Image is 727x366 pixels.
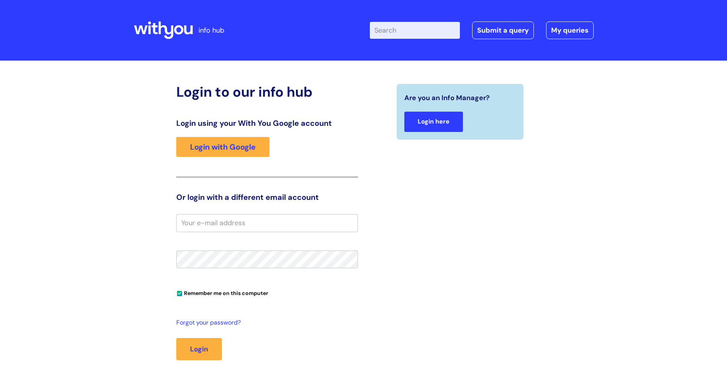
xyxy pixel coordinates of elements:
[472,21,534,39] a: Submit a query
[176,317,354,328] a: Forgot your password?
[370,22,460,39] input: Search
[199,24,224,36] p: info hub
[176,287,358,299] div: You can uncheck this option if you're logging in from a shared device
[176,288,268,297] label: Remember me on this computer
[546,21,594,39] a: My queries
[176,193,358,202] h3: Or login with a different email account
[176,119,358,128] h3: Login using your With You Google account
[176,338,222,360] button: Login
[176,137,269,157] a: Login with Google
[176,84,358,100] h2: Login to our info hub
[404,112,463,132] a: Login here
[176,214,358,232] input: Your e-mail address
[404,92,490,104] span: Are you an Info Manager?
[177,291,182,296] input: Remember me on this computer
